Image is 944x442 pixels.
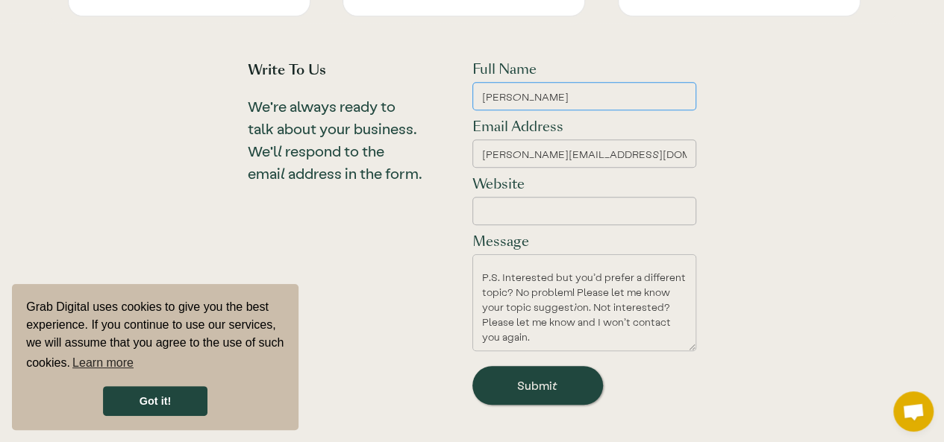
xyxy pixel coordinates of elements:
[248,60,422,80] div: Write to Us
[103,386,207,416] a: dismiss cookie message
[893,391,934,432] a: Open chat
[472,118,697,136] label: Email Address
[472,60,697,405] form: Email Form
[472,233,697,250] label: Message
[12,284,298,430] div: cookieconsent
[26,298,284,374] span: Grab Digital uses cookies to give you the best experience. If you continue to use our services, w...
[472,175,697,193] label: Website
[248,95,422,184] h3: We're always ready to talk about your business. We'll respond to the email address in the form.
[70,352,136,374] a: learn more about cookies
[472,366,603,405] input: Submit
[472,60,697,78] label: Full Name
